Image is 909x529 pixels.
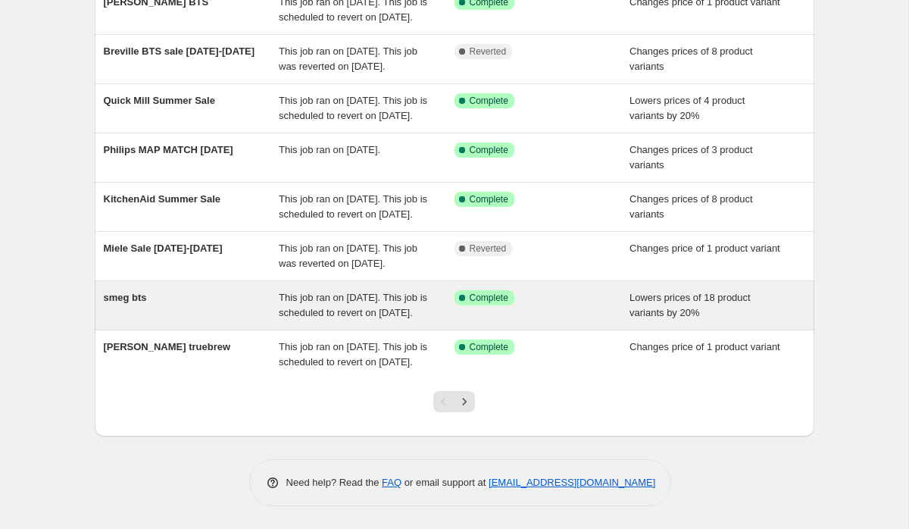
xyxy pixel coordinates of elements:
span: This job ran on [DATE]. This job is scheduled to revert on [DATE]. [279,95,427,121]
span: Lowers prices of 18 product variants by 20% [629,292,751,318]
span: [PERSON_NAME] truebrew [104,341,231,352]
span: Need help? Read the [286,477,383,488]
span: This job ran on [DATE]. This job is scheduled to revert on [DATE]. [279,193,427,220]
a: FAQ [382,477,401,488]
span: This job ran on [DATE]. This job is scheduled to revert on [DATE]. [279,292,427,318]
span: Reverted [470,243,507,255]
span: Quick Mill Summer Sale [104,95,215,106]
span: Philips MAP MATCH [DATE] [104,144,233,155]
span: Complete [470,144,508,156]
span: Complete [470,292,508,304]
span: smeg bts [104,292,147,303]
span: Breville BTS sale [DATE]-[DATE] [104,45,255,57]
span: Changes price of 1 product variant [629,341,780,352]
span: This job ran on [DATE]. This job is scheduled to revert on [DATE]. [279,341,427,368]
span: Changes price of 1 product variant [629,243,780,254]
span: Complete [470,193,508,205]
span: Changes prices of 3 product variants [629,144,753,171]
span: This job ran on [DATE]. This job was reverted on [DATE]. [279,243,417,269]
span: Changes prices of 8 product variants [629,45,753,72]
a: [EMAIL_ADDRESS][DOMAIN_NAME] [489,477,655,488]
span: Changes prices of 8 product variants [629,193,753,220]
span: This job ran on [DATE]. This job was reverted on [DATE]. [279,45,417,72]
span: Lowers prices of 4 product variants by 20% [629,95,745,121]
span: Complete [470,341,508,353]
span: This job ran on [DATE]. [279,144,380,155]
span: Reverted [470,45,507,58]
span: Miele Sale [DATE]-[DATE] [104,243,223,254]
span: KitchenAid Summer Sale [104,193,221,205]
nav: Pagination [433,391,475,412]
button: Next [454,391,475,412]
span: Complete [470,95,508,107]
span: or email support at [401,477,489,488]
